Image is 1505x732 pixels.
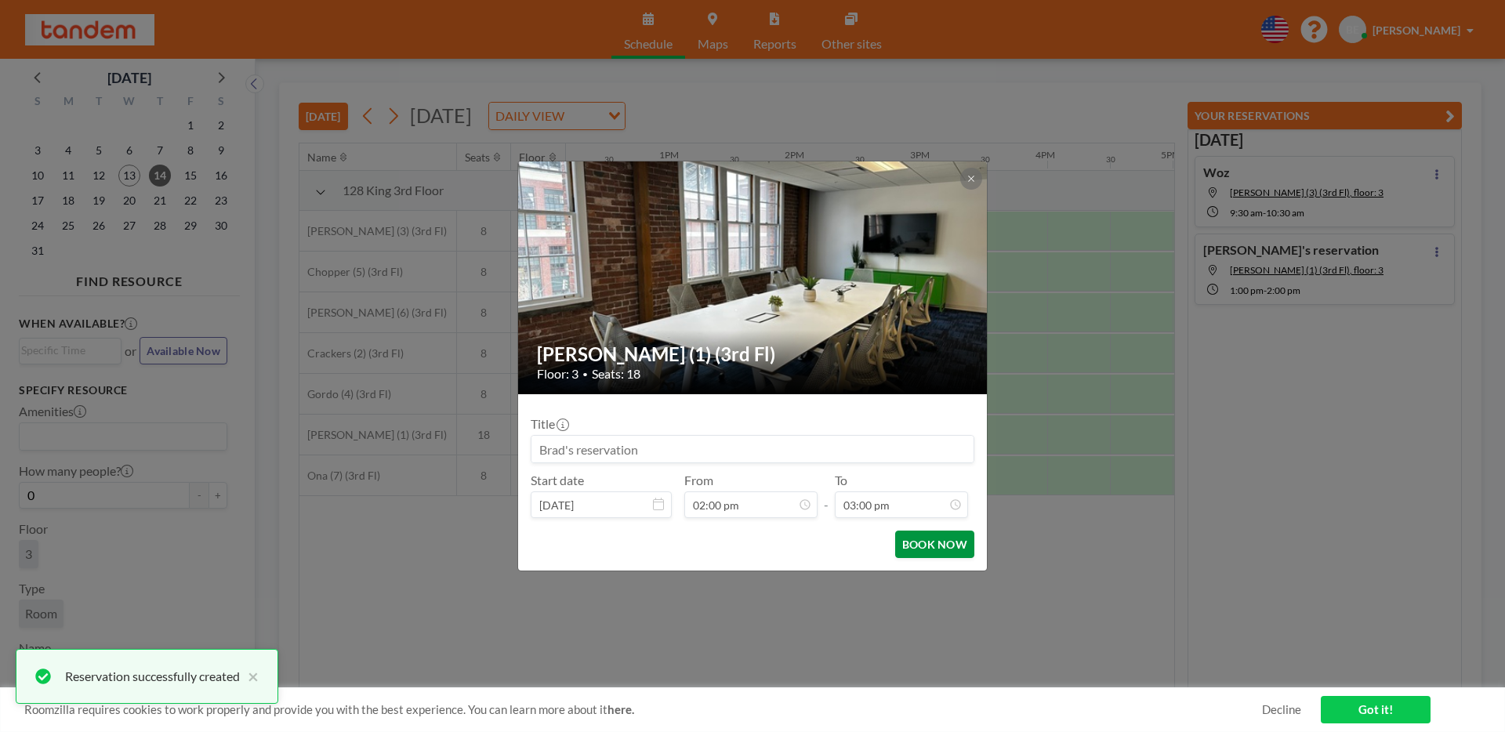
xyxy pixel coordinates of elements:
[1321,696,1431,723] a: Got it!
[684,473,713,488] label: From
[895,531,974,558] button: BOOK NOW
[518,101,988,454] img: 537.jpg
[24,702,1262,717] span: Roomzilla requires cookies to work properly and provide you with the best experience. You can lea...
[835,473,847,488] label: To
[582,368,588,380] span: •
[537,342,970,366] h2: [PERSON_NAME] (1) (3rd Fl)
[240,667,259,686] button: close
[607,702,634,716] a: here.
[537,366,578,382] span: Floor: 3
[1262,702,1301,717] a: Decline
[531,473,584,488] label: Start date
[65,667,240,686] div: Reservation successfully created
[592,366,640,382] span: Seats: 18
[531,436,974,462] input: Brad's reservation
[531,416,568,432] label: Title
[824,478,829,513] span: -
